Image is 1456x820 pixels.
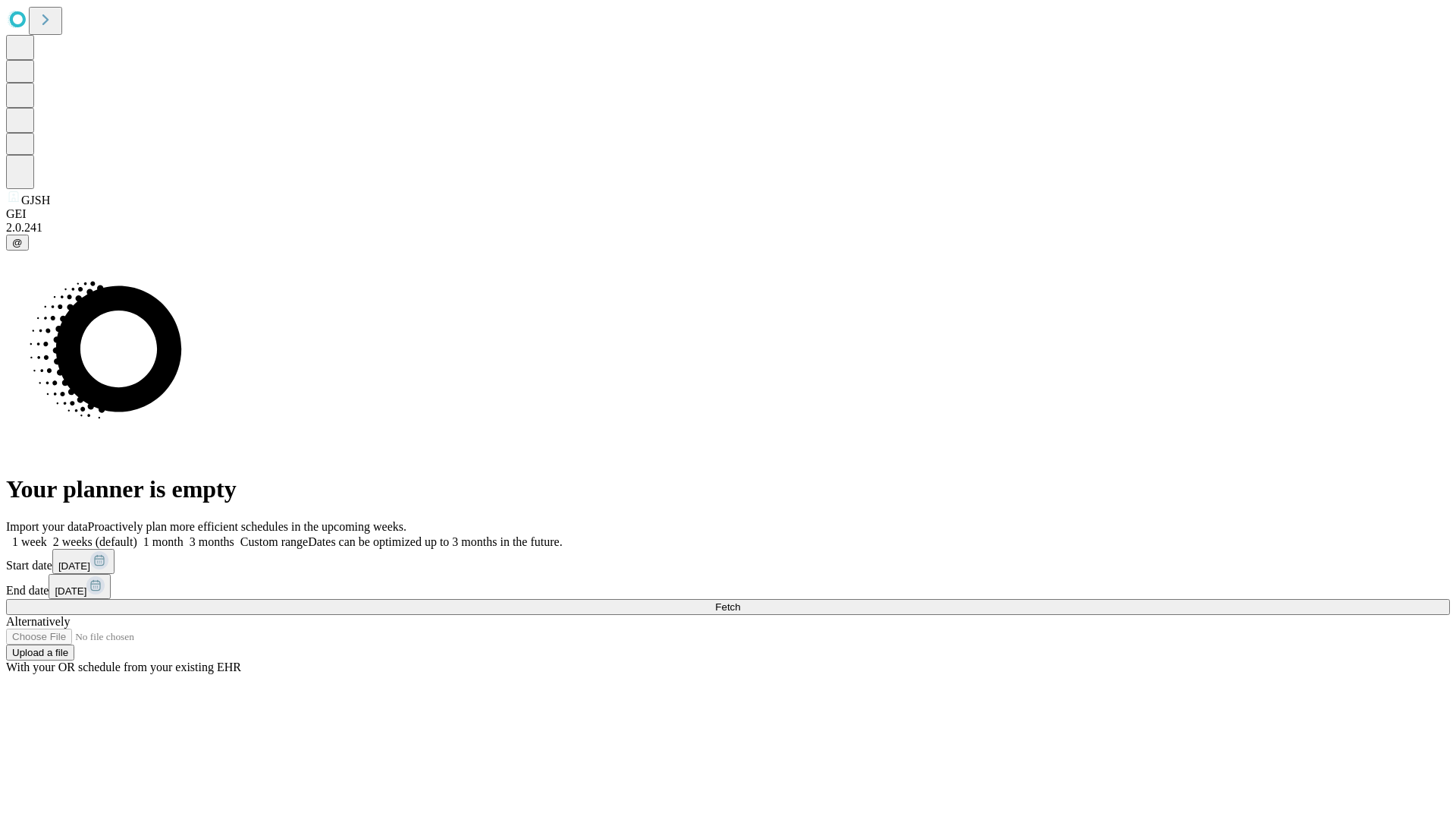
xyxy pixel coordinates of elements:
span: Proactively plan more efficient schedules in the upcoming weeks. [88,520,406,533]
span: @ [12,237,23,248]
span: 1 month [143,535,184,548]
div: GEI [6,207,1450,221]
span: [DATE] [55,585,86,597]
span: With your OR schedule from your existing EHR [6,661,241,673]
button: Fetch [6,599,1450,615]
span: Import your data [6,520,88,533]
span: 2 weeks (default) [53,535,137,548]
h1: Your planner is empty [6,475,1450,503]
span: Custom range [240,535,308,548]
span: [DATE] [58,560,90,572]
button: [DATE] [52,549,115,574]
button: Upload a file [6,645,74,661]
span: 3 months [190,535,234,548]
span: Dates can be optimized up to 3 months in the future. [308,535,562,548]
div: Start date [6,549,1450,574]
button: [DATE] [49,574,111,599]
div: 2.0.241 [6,221,1450,235]
button: @ [6,235,29,251]
div: End date [6,574,1450,599]
span: GJSH [21,194,50,207]
span: 1 week [12,535,47,548]
span: Fetch [715,601,740,613]
span: Alternatively [6,615,70,628]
